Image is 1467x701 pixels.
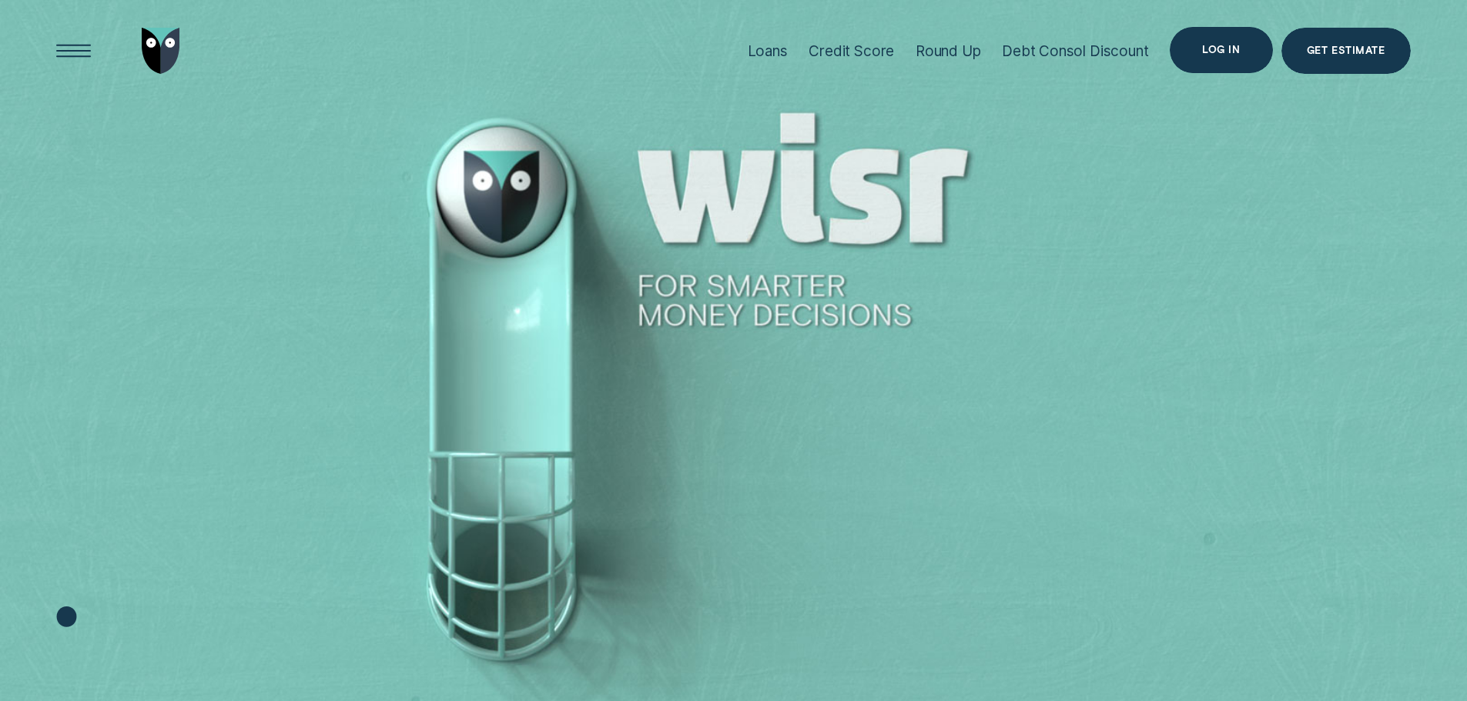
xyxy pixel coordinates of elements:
[748,42,788,60] div: Loans
[1002,42,1148,60] div: Debt Consol Discount
[142,28,180,74] img: Wisr
[1281,28,1411,74] a: Get Estimate
[916,42,981,60] div: Round Up
[1170,27,1272,73] button: Log in
[1202,45,1240,55] div: Log in
[809,42,894,60] div: Credit Score
[51,28,97,74] button: Open Menu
